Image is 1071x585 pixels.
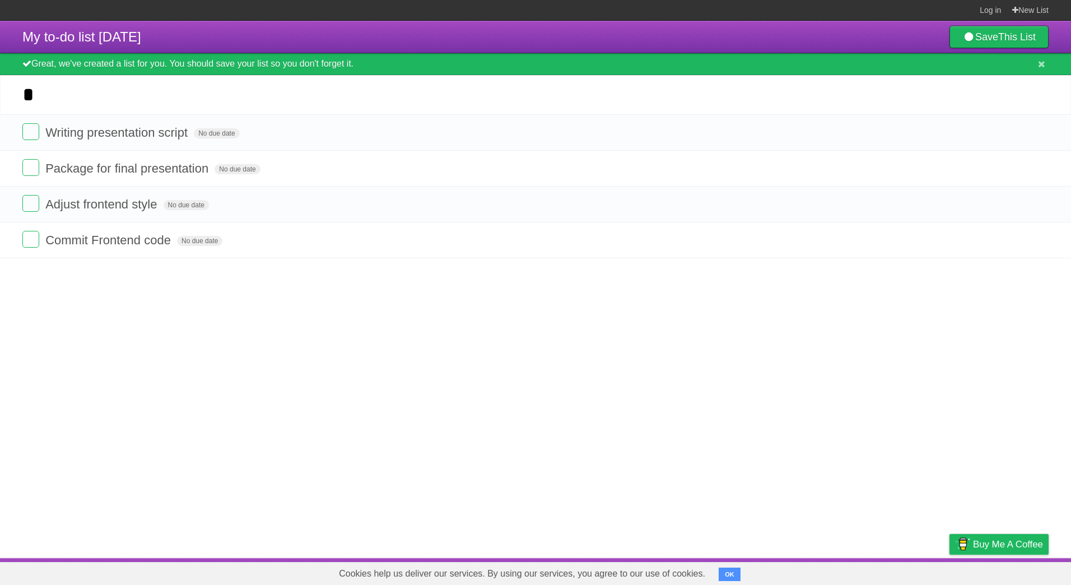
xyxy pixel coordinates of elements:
span: No due date [215,164,260,174]
a: SaveThis List [949,26,1049,48]
span: Commit Frontend code [45,233,174,247]
label: Done [22,123,39,140]
a: About [800,561,824,582]
a: Suggest a feature [978,561,1049,582]
span: No due date [177,236,222,246]
label: Done [22,195,39,212]
span: My to-do list [DATE] [22,29,141,44]
a: Privacy [935,561,964,582]
a: Buy me a coffee [949,534,1049,555]
span: Package for final presentation [45,161,211,175]
b: This List [998,31,1036,43]
span: No due date [164,200,209,210]
a: Terms [897,561,921,582]
label: Done [22,159,39,176]
span: Cookies help us deliver our services. By using our services, you agree to our use of cookies. [328,563,716,585]
img: Buy me a coffee [955,535,970,554]
span: Writing presentation script [45,126,190,140]
span: No due date [194,128,239,138]
span: Buy me a coffee [973,535,1043,554]
label: Done [22,231,39,248]
a: Developers [837,561,883,582]
button: OK [719,568,741,581]
span: Adjust frontend style [45,197,160,211]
